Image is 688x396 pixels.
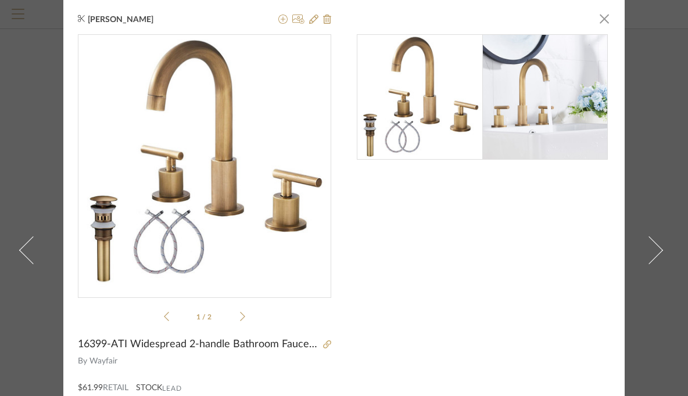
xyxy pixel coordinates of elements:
span: / [202,314,207,321]
span: [PERSON_NAME] [88,15,171,25]
span: 16399-ATI Widespread 2-handle Bathroom Faucet with Drain Assembly [78,338,320,351]
span: $61.99 [78,384,103,392]
img: 689468ca-8c60-468a-850e-77041ebc3920_216x216.jpg [482,34,608,160]
span: Retail [103,384,128,392]
span: 1 [196,314,202,321]
button: Close [593,7,616,30]
img: d357fd1f-4baa-413b-88a6-b18759a0296f_436x436.jpg [78,35,331,288]
span: 2 [207,314,213,321]
span: Wayfair [89,355,332,368]
div: 0 [78,35,331,288]
span: By [78,355,87,368]
span: Lead [162,384,182,393]
img: d357fd1f-4baa-413b-88a6-b18759a0296f_216x216.jpg [357,34,483,160]
span: STOCK [136,382,162,394]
